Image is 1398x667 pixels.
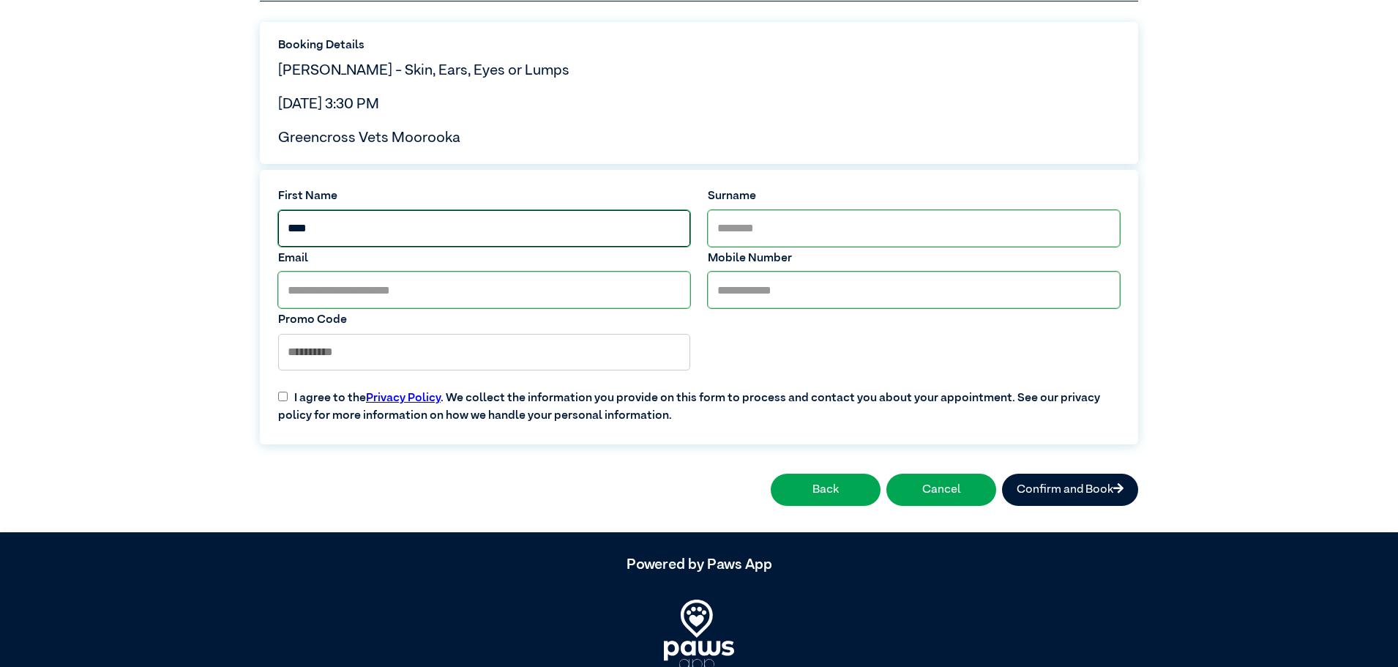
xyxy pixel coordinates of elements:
[278,250,690,267] label: Email
[366,392,441,404] a: Privacy Policy
[278,392,288,401] input: I agree to thePrivacy Policy. We collect the information you provide on this form to process and ...
[278,37,1120,54] label: Booking Details
[771,474,881,506] button: Back
[278,311,690,329] label: Promo Code
[708,250,1120,267] label: Mobile Number
[278,187,690,205] label: First Name
[278,63,569,78] span: [PERSON_NAME] - Skin, Ears, Eyes or Lumps
[260,556,1138,573] h5: Powered by Paws App
[1002,474,1138,506] button: Confirm and Book
[278,130,460,145] span: Greencross Vets Moorooka
[708,187,1120,205] label: Surname
[886,474,996,506] button: Cancel
[269,378,1129,425] label: I agree to the . We collect the information you provide on this form to process and contact you a...
[278,97,379,111] span: [DATE] 3:30 PM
